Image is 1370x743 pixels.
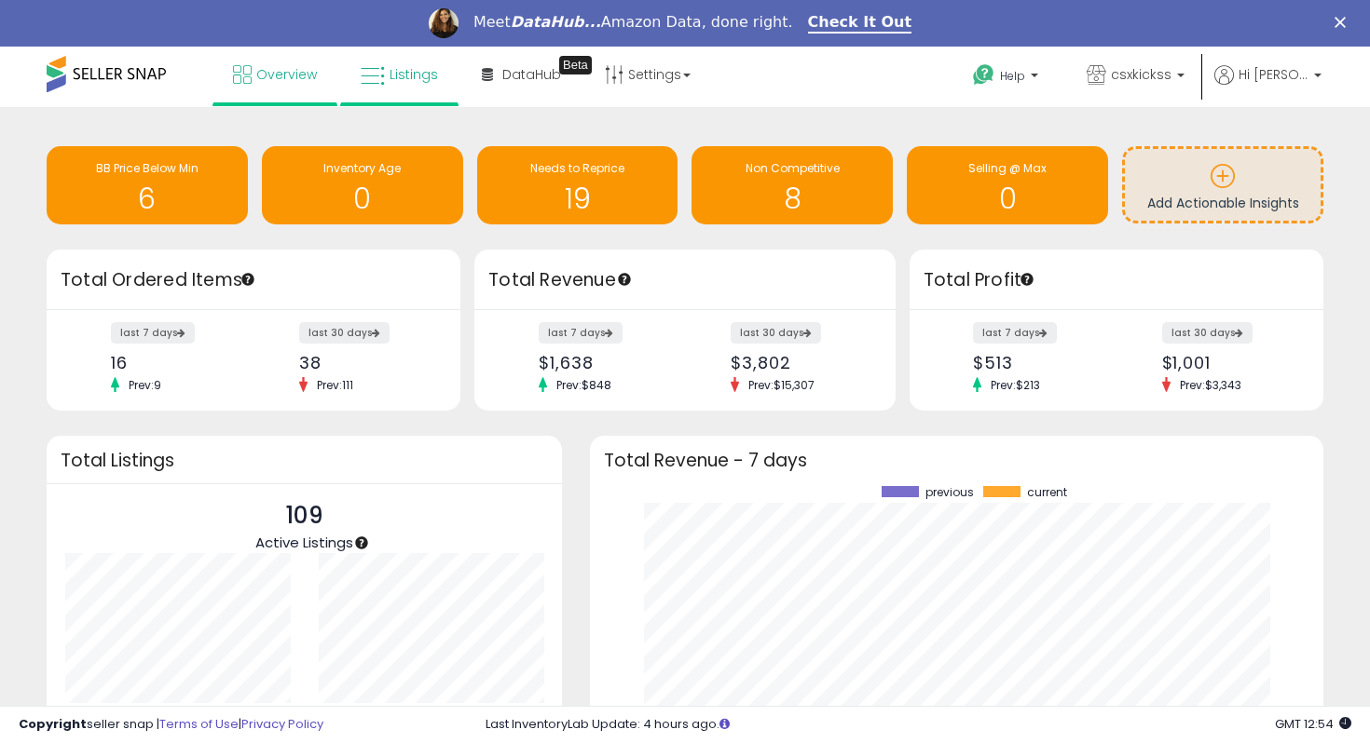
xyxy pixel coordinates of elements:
span: Listings [390,65,438,84]
span: Prev: 9 [119,377,171,393]
h1: 0 [916,183,1099,214]
a: Settings [591,47,705,102]
a: Overview [219,47,331,102]
div: Close [1335,17,1353,28]
span: Help [1000,68,1025,84]
a: Non Competitive 8 [692,146,893,224]
a: Inventory Age 0 [262,146,463,224]
div: Last InventoryLab Update: 4 hours ago. [486,716,1352,734]
span: DataHub [502,65,561,84]
a: Help [958,49,1057,107]
div: Meet Amazon Data, done right. [473,13,793,32]
h3: Total Revenue [488,267,882,293]
span: Prev: 111 [308,377,363,393]
a: Privacy Policy [241,715,323,733]
span: Needs to Reprice [530,160,624,176]
h3: Total Revenue - 7 days [604,453,1309,467]
div: $1,638 [539,353,671,372]
h3: Total Ordered Items [61,267,446,293]
a: Selling @ Max 0 [907,146,1108,224]
a: Check It Out [808,13,912,34]
label: last 7 days [111,322,195,344]
span: current [1027,486,1067,499]
span: Prev: $3,343 [1171,377,1251,393]
span: Prev: $848 [547,377,621,393]
a: Listings [347,47,452,102]
p: 109 [255,498,353,534]
span: BB Price Below Min [96,160,199,176]
div: Tooltip anchor [559,56,592,74]
div: Tooltip anchor [616,271,633,288]
a: Terms of Use [159,715,239,733]
span: previous [925,486,974,499]
h3: Total Profit [924,267,1309,293]
div: 16 [111,353,240,372]
a: csxkickss [1073,47,1199,107]
h1: 0 [271,183,454,214]
h1: 19 [486,183,669,214]
label: last 7 days [973,322,1057,344]
a: BB Price Below Min 6 [47,146,248,224]
div: $3,802 [731,353,863,372]
a: DataHub [468,47,575,102]
a: Add Actionable Insights [1125,149,1321,221]
span: Non Competitive [746,160,840,176]
label: last 30 days [1162,322,1253,344]
div: Tooltip anchor [1019,271,1035,288]
div: Tooltip anchor [240,271,256,288]
div: 38 [299,353,428,372]
div: Tooltip anchor [353,534,370,551]
span: Hi [PERSON_NAME] [1239,65,1308,84]
span: Inventory Age [323,160,401,176]
img: Profile image for Georgie [429,8,459,38]
span: 2025-09-13 12:54 GMT [1275,715,1351,733]
a: Hi [PERSON_NAME] [1214,65,1322,107]
strong: Copyright [19,715,87,733]
h3: Total Listings [61,453,548,467]
a: Needs to Reprice 19 [477,146,678,224]
b: 109 [136,701,161,723]
div: $1,001 [1162,353,1291,372]
label: last 7 days [539,322,623,344]
i: Get Help [972,63,995,87]
b: 100 [389,701,414,723]
label: last 30 days [299,322,390,344]
label: last 30 days [731,322,821,344]
span: csxkickss [1111,65,1171,84]
span: Overview [256,65,317,84]
span: Active Listings [255,533,353,552]
div: seller snap | | [19,716,323,734]
span: Add Actionable Insights [1147,194,1299,212]
i: Click here to read more about un-synced listings. [719,718,730,730]
span: Prev: $15,307 [739,377,824,393]
div: $513 [973,353,1102,372]
h1: 6 [56,183,239,214]
h1: 8 [701,183,884,214]
i: DataHub... [511,13,601,31]
span: Selling @ Max [968,160,1047,176]
span: Prev: $213 [981,377,1049,393]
